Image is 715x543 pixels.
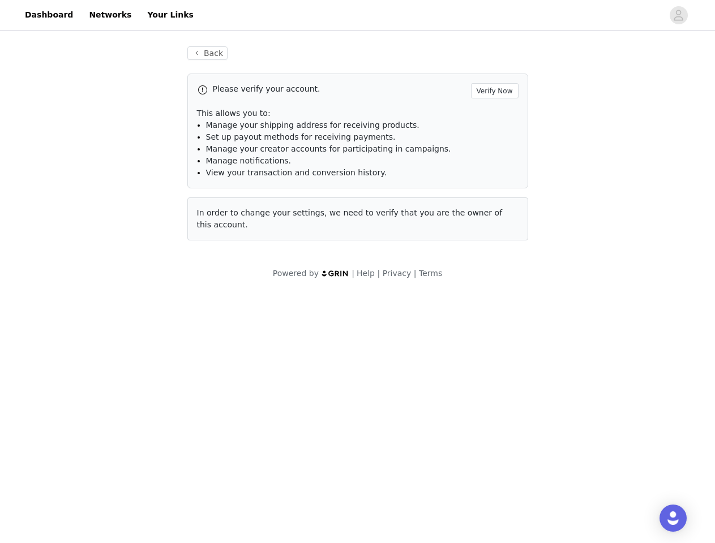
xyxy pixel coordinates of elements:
[660,505,687,532] div: Open Intercom Messenger
[213,83,466,95] p: Please verify your account.
[273,269,319,278] span: Powered by
[321,270,349,277] img: logo
[206,132,396,141] span: Set up payout methods for receiving payments.
[206,168,387,177] span: View your transaction and conversion history.
[673,6,684,24] div: avatar
[206,120,419,130] span: Manage your shipping address for receiving products.
[206,144,451,153] span: Manage your creator accounts for participating in campaigns.
[206,156,292,165] span: Manage notifications.
[357,269,375,278] a: Help
[187,46,228,60] button: Back
[352,269,354,278] span: |
[82,2,138,28] a: Networks
[18,2,80,28] a: Dashboard
[383,269,412,278] a: Privacy
[471,83,519,98] button: Verify Now
[197,208,503,229] span: In order to change your settings, we need to verify that you are the owner of this account.
[419,269,442,278] a: Terms
[140,2,200,28] a: Your Links
[414,269,417,278] span: |
[197,107,519,119] p: This allows you to:
[377,269,380,278] span: |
